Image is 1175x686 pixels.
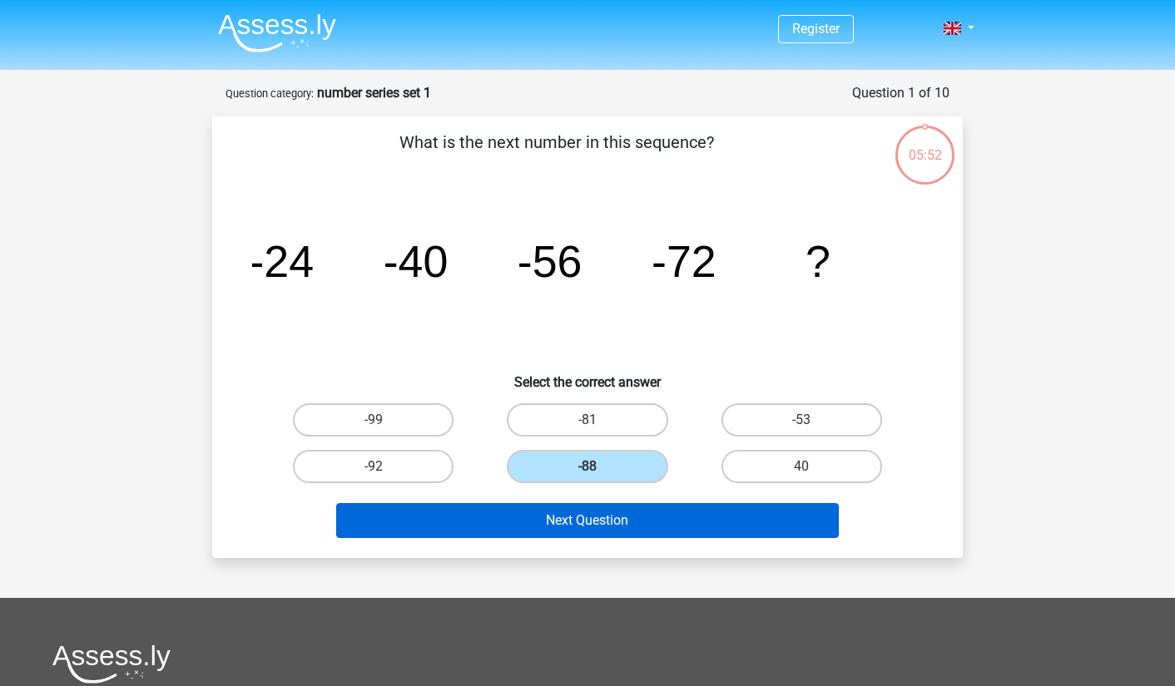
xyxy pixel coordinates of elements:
[239,361,936,390] h6: Select the correct answer
[852,83,949,103] div: Question 1 of 10
[239,130,874,180] p: What is the next number in this sequence?
[293,403,454,437] label: -99
[806,236,830,286] tspan: ?
[336,503,840,538] button: Next Question
[721,450,882,483] label: 40
[249,236,314,286] tspan: -24
[894,124,956,165] div: 05:52
[384,236,449,286] tspan: -40
[226,87,314,100] small: Question category:
[218,13,336,52] img: Assessly
[721,403,882,437] label: -53
[317,85,431,101] strong: number series set 1
[652,236,716,286] tspan: -72
[507,403,667,437] label: -81
[293,450,454,483] label: -92
[792,21,840,37] a: Register
[507,450,667,483] label: -88
[518,236,583,286] tspan: -56
[52,644,171,684] img: Assessly logo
